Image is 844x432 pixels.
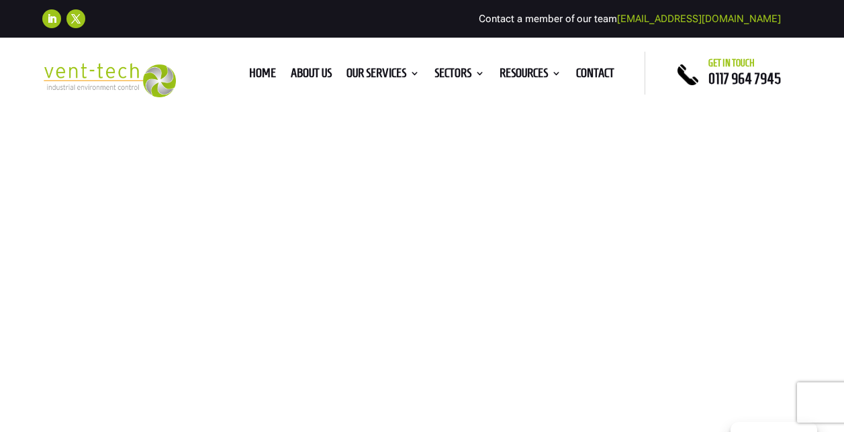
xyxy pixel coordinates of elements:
[249,68,276,83] a: Home
[346,68,420,83] a: Our Services
[500,68,561,83] a: Resources
[479,13,781,25] span: Contact a member of our team
[434,68,485,83] a: Sectors
[42,63,176,97] img: 2023-09-27T08_35_16.549ZVENT-TECH---Clear-background
[617,13,781,25] a: [EMAIL_ADDRESS][DOMAIN_NAME]
[42,9,61,28] a: Follow on LinkedIn
[576,68,614,83] a: Contact
[66,9,85,28] a: Follow on X
[708,58,755,68] span: Get in touch
[291,68,332,83] a: About us
[708,70,781,87] a: 0117 964 7945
